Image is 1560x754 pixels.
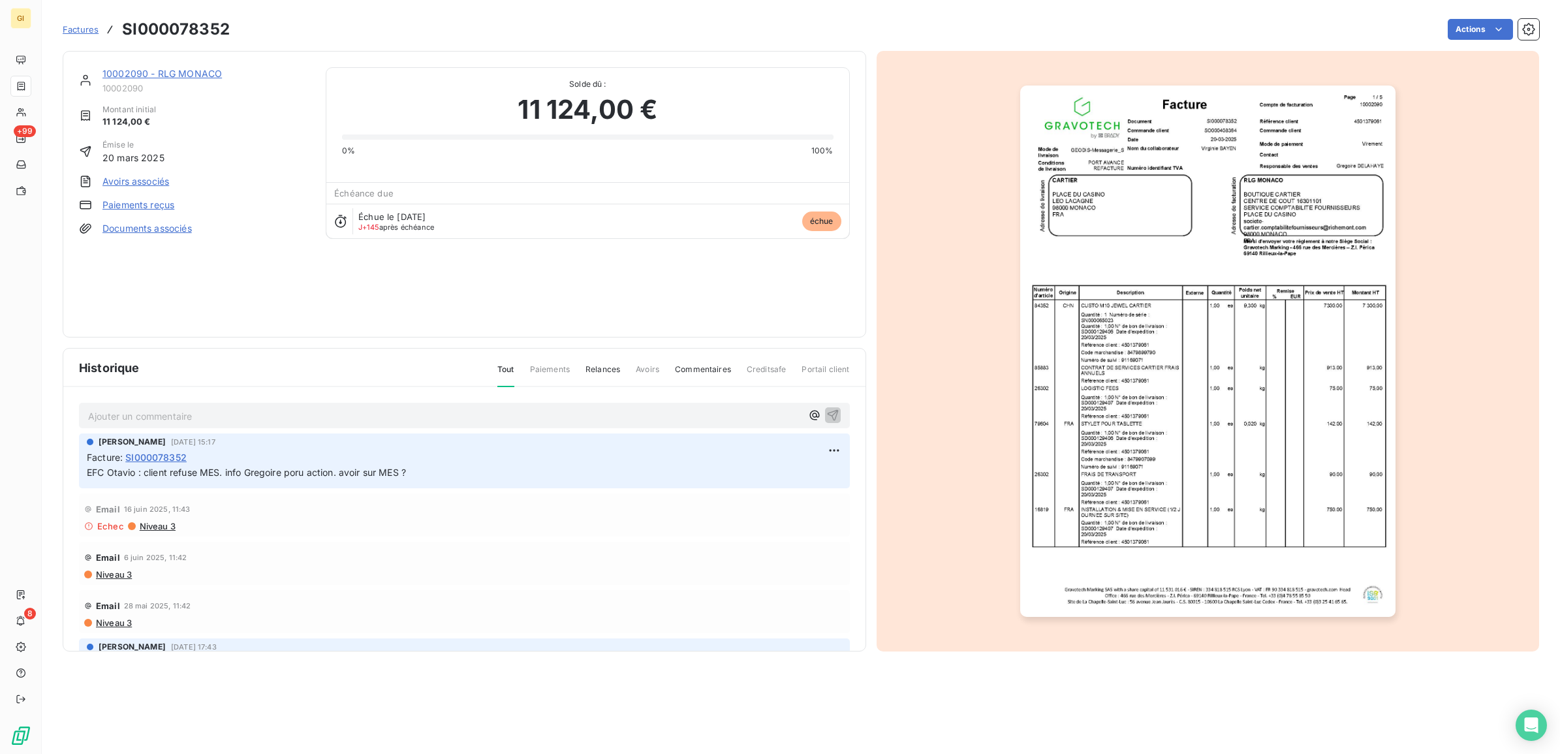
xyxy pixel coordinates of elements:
a: 10002090 - RLG MONACO [102,68,222,79]
span: échue [802,212,841,231]
span: Paiements [530,364,570,386]
div: GI [10,8,31,29]
h3: SI000078352 [122,18,230,41]
span: 20 mars 2025 [102,151,164,165]
span: 10002090 [102,83,310,93]
span: Email [96,601,120,611]
button: Actions [1448,19,1513,40]
span: Creditsafe [747,364,787,386]
span: SI000078352 [125,450,187,464]
span: Avoirs [636,364,659,386]
span: Émise le [102,139,164,151]
span: [PERSON_NAME] [99,436,166,448]
a: Avoirs associés [102,175,169,188]
span: Niveau 3 [95,569,132,580]
span: Historique [79,359,140,377]
span: Échéance due [334,188,394,198]
span: Solde dû : [342,78,833,90]
span: 6 juin 2025, 11:42 [124,554,187,561]
span: Relances [585,364,620,386]
span: après échéance [358,223,434,231]
a: Factures [63,23,99,36]
span: 11 124,00 € [518,90,657,129]
span: Tout [497,364,514,387]
span: J+145 [358,223,379,232]
span: Email [96,504,120,514]
a: Paiements reçus [102,198,174,212]
span: Portail client [802,364,849,386]
span: Niveau 3 [138,521,176,531]
span: Email [96,552,120,563]
img: invoice_thumbnail [1020,86,1396,617]
span: 0% [342,145,355,157]
span: EFC Otavio : client refuse MES. info Gregoire poru action. avoir sur MES ? [87,467,406,478]
span: 8 [24,608,36,620]
span: 11 124,00 € [102,116,156,129]
span: Montant initial [102,104,156,116]
span: Echec [97,521,124,531]
div: Open Intercom Messenger [1516,710,1547,741]
span: Facture : [87,450,123,464]
span: Commentaires [675,364,731,386]
a: Documents associés [102,222,192,235]
span: [DATE] 17:43 [171,643,217,651]
span: 100% [811,145,834,157]
span: +99 [14,125,36,137]
span: [DATE] 15:17 [171,438,215,446]
span: Niveau 3 [95,618,132,628]
img: Logo LeanPay [10,725,31,746]
span: 16 juin 2025, 11:43 [124,505,191,513]
span: Factures [63,24,99,35]
span: 28 mai 2025, 11:42 [124,602,191,610]
span: Échue le [DATE] [358,212,426,222]
span: [PERSON_NAME] [99,641,166,653]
